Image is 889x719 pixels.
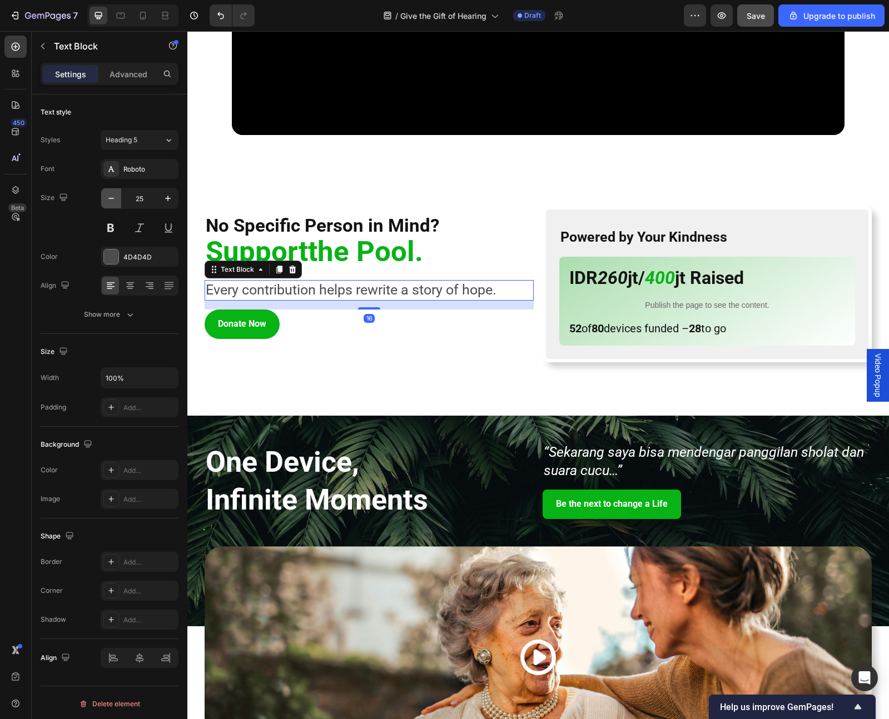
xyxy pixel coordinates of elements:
[400,10,486,22] span: Give the Gift of Hearing
[685,322,696,366] span: Video Popup
[41,164,54,174] div: Font
[355,458,494,488] button: <p>Be the next to change a Life</p>
[410,236,440,257] i: 260
[17,182,346,208] h2: No Specific Person in Mind?
[404,291,416,304] strong: 80
[18,204,121,237] span: Support
[41,373,59,383] div: Width
[84,309,136,320] div: Show more
[381,289,659,306] h2: of devices funded – to go
[123,466,176,476] div: Add...
[747,11,765,21] span: Save
[41,304,178,324] button: Show more
[41,344,70,359] div: Size
[123,615,176,625] div: Add...
[395,10,398,22] span: /
[737,4,774,27] button: Save
[54,39,148,53] p: Text Block
[720,700,865,713] button: Show survey - Help us improve GemPages!
[41,402,66,412] div: Padding
[41,615,66,625] div: Shadow
[501,291,514,304] strong: 28
[4,4,83,27] button: 7
[123,586,176,596] div: Add...
[123,403,176,413] div: Add...
[123,495,176,505] div: Add...
[17,278,92,308] button: <p>Donate Now</p>
[18,250,345,268] p: Every contribution helps rewrite a story of hope.
[123,252,176,262] div: 4D4D4D
[73,9,78,22] p: 7
[778,4,885,27] button: Upgrade to publish
[101,130,178,150] button: Heading 5
[382,291,394,304] strong: 52
[123,164,176,174] div: Roboto
[524,11,541,21] span: Draft
[187,31,889,719] iframe: Design area
[41,586,63,596] div: Corner
[458,236,488,257] i: 400
[8,203,27,212] div: Beta
[41,557,62,567] div: Border
[851,665,878,691] div: Open Intercom Messenger
[355,411,684,450] h2: “Sekarang saya bisa mendengar panggilan sholat dan suara cucu…”
[41,135,60,145] div: Styles
[31,233,69,243] div: Text Block
[41,465,58,475] div: Color
[110,68,147,80] p: Advanced
[106,135,137,145] span: Heading 5
[123,557,176,567] div: Add...
[210,4,255,27] div: Undo/Redo
[17,201,346,240] h2: the Pool.
[41,695,178,713] button: Delete element
[41,529,76,544] div: Shape
[381,234,659,260] h2: IDR jt/ jt Raised
[41,191,70,206] div: Size
[176,283,187,292] div: 16
[41,437,95,452] div: Background
[720,702,851,712] span: Help us improve GemPages!
[381,268,659,280] p: Publish the page to see the content.
[17,411,346,488] h2: One Device, Infinite Moments
[79,697,140,711] div: Delete element
[788,10,875,22] div: Upgrade to publish
[55,68,86,80] p: Settings
[101,368,178,388] input: Auto
[372,196,668,217] h2: Powered by Your Kindness
[41,651,72,666] div: Align
[41,107,71,117] div: Text style
[41,494,60,504] div: Image
[11,118,27,127] div: 450
[41,278,72,293] div: Align
[31,285,79,301] p: Donate Now
[41,252,58,262] div: Color
[369,465,480,481] p: Be the next to change a Life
